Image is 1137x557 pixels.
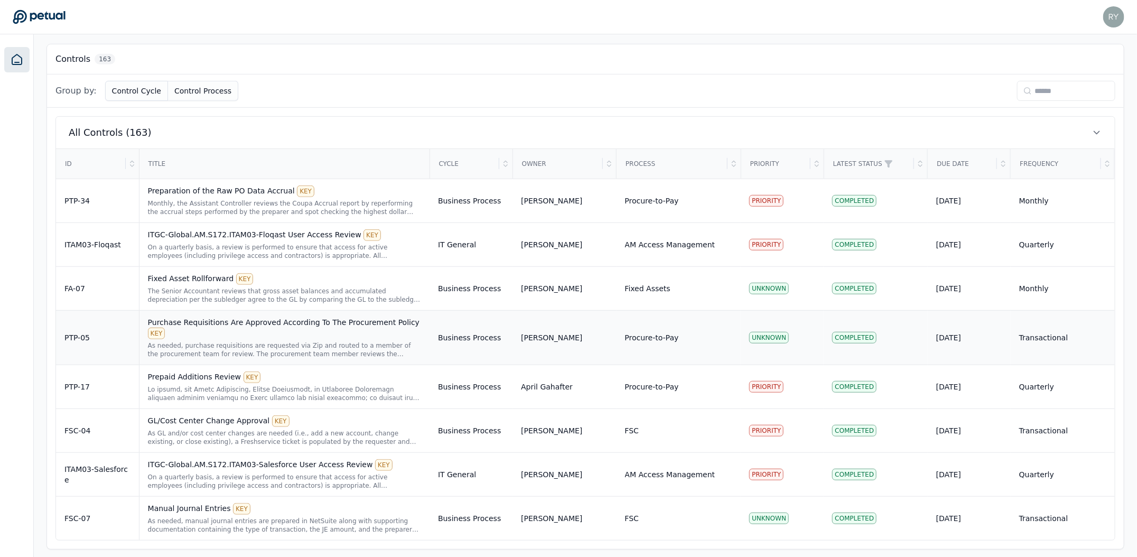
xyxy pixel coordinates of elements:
div: Completed [832,513,877,524]
div: FSC-04 [64,425,131,436]
div: ITAM03-Floqast [64,239,131,250]
div: UNKNOWN [749,283,789,294]
div: PRIORITY [749,239,784,250]
div: [DATE] [936,196,1002,206]
div: KEY [236,273,254,285]
div: Completed [832,332,877,344]
div: Owner [514,150,603,178]
div: [DATE] [936,283,1002,294]
div: ITGC-Global.AM.S172.ITAM03-Floqast User Access Review [148,229,421,241]
div: KEY [272,415,290,427]
div: Completed [832,283,877,294]
div: Fixed Assets [625,283,670,294]
td: Transactional [1011,310,1115,365]
div: PRIORITY [749,469,784,480]
div: UNKNOWN [749,513,789,524]
div: Preparation of the Raw PO Data Accrual [148,185,421,197]
div: AM Access Management [625,469,715,480]
div: [PERSON_NAME] [521,513,582,524]
td: Business Process [430,179,512,222]
td: Business Process [430,266,512,310]
td: Business Process [430,365,512,409]
div: PRIORITY [749,381,784,393]
div: Procure-to-Pay [625,382,679,392]
div: Process [617,150,728,178]
div: As needed, purchase requisitions are requested via Zip and routed to a member of the procurement ... [148,341,421,358]
div: KEY [364,229,381,241]
td: Transactional [1011,409,1115,452]
div: [PERSON_NAME] [521,196,582,206]
div: Completed [832,425,877,437]
div: UNKNOWN [749,332,789,344]
div: Procure-to-Pay [625,332,679,343]
div: PTP-05 [64,332,131,343]
td: Business Process [430,496,512,540]
span: 163 [95,54,115,64]
div: Completed [832,469,877,480]
div: [PERSON_NAME] [521,332,582,343]
div: AM Access Management [625,239,715,250]
button: All Controls (163) [56,117,1115,148]
div: On a quarterly basis, a review is performed to ensure that access for active employees (including... [148,473,421,490]
div: As needed, manual journal entries are prepared in NetSuite along with supporting documentation co... [148,517,421,534]
td: Monthly [1011,266,1115,310]
div: Priority [742,150,810,178]
div: Due Date [928,150,997,178]
td: Transactional [1011,496,1115,540]
h3: Controls [55,53,90,66]
div: The Senior Accountant reviews that gross asset balances and accumulated depreciation per the subl... [148,287,421,304]
div: FSC [625,425,639,436]
div: Latest Status [825,150,914,178]
div: [PERSON_NAME] [521,469,582,480]
a: Go to Dashboard [13,10,66,24]
div: KEY [375,459,393,471]
div: [PERSON_NAME] [521,239,582,250]
div: Cycle [431,150,499,178]
div: Completed [832,381,877,393]
td: Business Process [430,409,512,452]
img: ryan.mierzwiak@klaviyo.com [1103,6,1124,27]
div: [DATE] [936,469,1002,480]
div: On a quarterly basis, a review is performed to ensure that access for active employees (including... [148,243,421,260]
div: As needed, the Staff Accountant, Senior Accountant, or Principal Accountant verifies prepaid invo... [148,385,421,402]
div: ITAM03-Salesforce [64,464,131,485]
div: Purchase Requisitions Are Approved According To The Procurement Policy [148,317,421,339]
div: Prepaid Additions Review [148,372,421,383]
div: [DATE] [936,239,1002,250]
div: Title [140,150,429,178]
button: Control Process [168,81,238,101]
td: Quarterly [1011,222,1115,266]
button: Control Cycle [105,81,168,101]
div: [DATE] [936,382,1002,392]
div: [PERSON_NAME] [521,283,582,294]
div: PRIORITY [749,425,784,437]
div: GL/Cost Center Change Approval [148,415,421,427]
div: Completed [832,195,877,207]
td: IT General [430,452,512,496]
div: KEY [244,372,261,383]
span: All Controls (163) [69,125,152,140]
div: FSC-07 [64,513,131,524]
div: [DATE] [936,513,1002,524]
div: KEY [233,503,250,515]
div: Procure-to-Pay [625,196,679,206]
td: Quarterly [1011,365,1115,409]
div: KEY [148,328,165,339]
div: PRIORITY [749,195,784,207]
div: Manual Journal Entries [148,503,421,515]
div: April Gahafter [521,382,573,392]
div: Monthly, the Assistant Controller reviews the Coupa Accrual report by reperforming the accrual st... [148,199,421,216]
div: [DATE] [936,332,1002,343]
div: FA-07 [64,283,131,294]
div: KEY [297,185,314,197]
div: Fixed Asset Rollforward [148,273,421,285]
div: ID [57,150,126,178]
div: Completed [832,239,877,250]
div: PTP-34 [64,196,131,206]
a: Dashboard [4,47,30,72]
span: Group by: [55,85,97,97]
div: FSC [625,513,639,524]
div: Frequency [1011,150,1101,178]
div: PTP-17 [64,382,131,392]
div: As GL and/or cost center changes are needed (i.e., add a new account, change existing, or close e... [148,429,421,446]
